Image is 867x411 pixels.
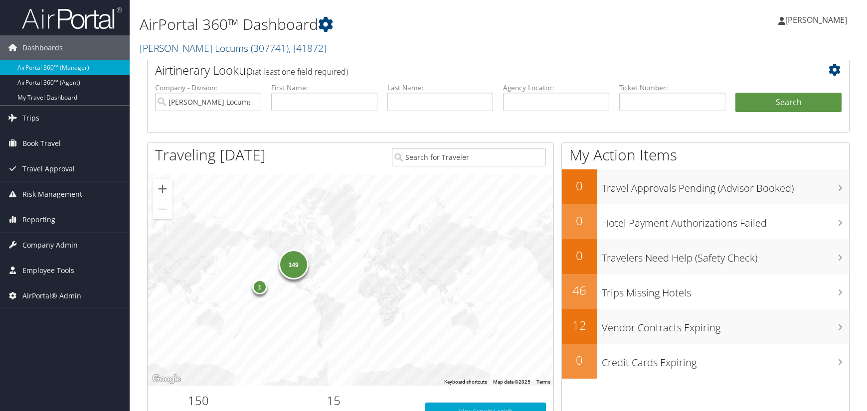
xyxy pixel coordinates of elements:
[252,279,267,294] div: 1
[150,373,183,386] img: Google
[155,144,266,165] h1: Traveling [DATE]
[22,35,63,60] span: Dashboards
[140,41,327,55] a: [PERSON_NAME] Locums
[562,274,849,309] a: 46Trips Missing Hotels
[22,233,78,258] span: Company Admin
[602,211,849,230] h3: Hotel Payment Authorizations Failed
[503,83,609,93] label: Agency Locator:
[253,66,348,77] span: (at least one field required)
[602,316,849,335] h3: Vendor Contracts Expiring
[392,148,546,166] input: Search for Traveler
[602,351,849,370] h3: Credit Cards Expiring
[22,131,61,156] span: Book Travel
[562,212,597,229] h2: 0
[153,179,173,199] button: Zoom in
[22,6,122,30] img: airportal-logo.png
[153,199,173,219] button: Zoom out
[735,93,842,113] button: Search
[562,247,597,264] h2: 0
[562,344,849,379] a: 0Credit Cards Expiring
[22,156,75,181] span: Travel Approval
[155,392,241,409] h2: 150
[562,177,597,194] h2: 0
[619,83,725,93] label: Ticket Number:
[493,379,530,385] span: Map data ©2025
[602,246,849,265] h3: Travelers Need Help (Safety Check)
[562,239,849,274] a: 0Travelers Need Help (Safety Check)
[387,83,494,93] label: Last Name:
[562,282,597,299] h2: 46
[562,204,849,239] a: 0Hotel Payment Authorizations Failed
[22,106,39,131] span: Trips
[278,249,308,279] div: 149
[289,41,327,55] span: , [ 41872 ]
[22,207,55,232] span: Reporting
[562,317,597,334] h2: 12
[155,62,783,79] h2: Airtinerary Lookup
[444,379,487,386] button: Keyboard shortcuts
[251,41,289,55] span: ( 307741 )
[562,352,597,369] h2: 0
[256,392,410,409] h2: 15
[562,309,849,344] a: 12Vendor Contracts Expiring
[155,83,261,93] label: Company - Division:
[602,176,849,195] h3: Travel Approvals Pending (Advisor Booked)
[562,169,849,204] a: 0Travel Approvals Pending (Advisor Booked)
[602,281,849,300] h3: Trips Missing Hotels
[536,379,550,385] a: Terms (opens in new tab)
[778,5,857,35] a: [PERSON_NAME]
[22,182,82,207] span: Risk Management
[150,373,183,386] a: Open this area in Google Maps (opens a new window)
[562,144,849,165] h1: My Action Items
[140,14,618,35] h1: AirPortal 360™ Dashboard
[22,258,74,283] span: Employee Tools
[785,14,847,25] span: [PERSON_NAME]
[271,83,377,93] label: First Name:
[22,283,81,308] span: AirPortal® Admin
